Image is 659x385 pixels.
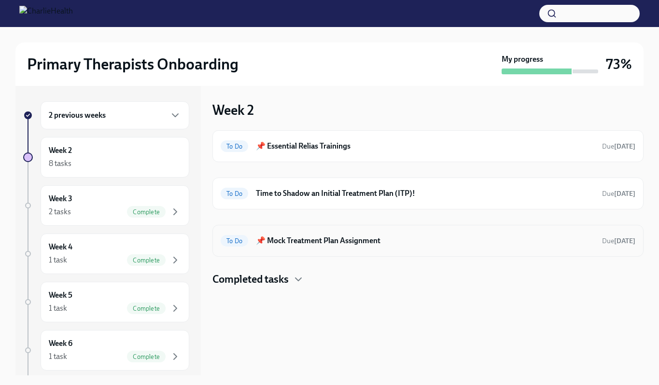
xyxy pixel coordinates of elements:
a: Week 61 taskComplete [23,330,189,371]
h3: 73% [606,55,632,73]
h6: 📌 Essential Relias Trainings [256,141,594,151]
span: Complete [127,208,166,216]
span: Complete [127,353,166,360]
div: 8 tasks [49,158,71,169]
h6: Week 3 [49,193,72,204]
h6: Week 2 [49,145,72,156]
div: 1 task [49,303,67,314]
h4: Completed tasks [212,272,289,287]
div: 1 task [49,351,67,362]
a: Week 32 tasksComplete [23,185,189,226]
strong: [DATE] [614,237,635,245]
span: Due [602,142,635,151]
div: 2 previous weeks [41,101,189,129]
span: To Do [221,237,248,245]
h6: 2 previous weeks [49,110,106,121]
a: Week 28 tasks [23,137,189,178]
div: 1 task [49,255,67,265]
a: To DoTime to Shadow an Initial Treatment Plan (ITP)!Due[DATE] [221,186,635,201]
span: Due [602,237,635,245]
span: Complete [127,305,166,312]
a: Week 51 taskComplete [23,282,189,322]
a: To Do📌 Essential Relias TrainingsDue[DATE] [221,138,635,154]
strong: [DATE] [614,142,635,151]
span: August 22nd, 2025 09:00 [602,236,635,246]
span: To Do [221,190,248,197]
span: August 23rd, 2025 09:00 [602,189,635,198]
span: Due [602,190,635,198]
img: CharlieHealth [19,6,73,21]
h3: Week 2 [212,101,254,119]
span: Complete [127,257,166,264]
h6: Time to Shadow an Initial Treatment Plan (ITP)! [256,188,594,199]
a: To Do📌 Mock Treatment Plan AssignmentDue[DATE] [221,233,635,248]
a: Week 41 taskComplete [23,234,189,274]
span: To Do [221,143,248,150]
div: Completed tasks [212,272,644,287]
span: August 25th, 2025 09:00 [602,142,635,151]
h6: Week 5 [49,290,72,301]
strong: My progress [502,54,543,65]
div: 2 tasks [49,206,71,217]
h6: Week 6 [49,338,72,349]
h2: Primary Therapists Onboarding [27,55,238,74]
strong: [DATE] [614,190,635,198]
h6: Week 4 [49,242,72,252]
h6: 📌 Mock Treatment Plan Assignment [256,235,594,246]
